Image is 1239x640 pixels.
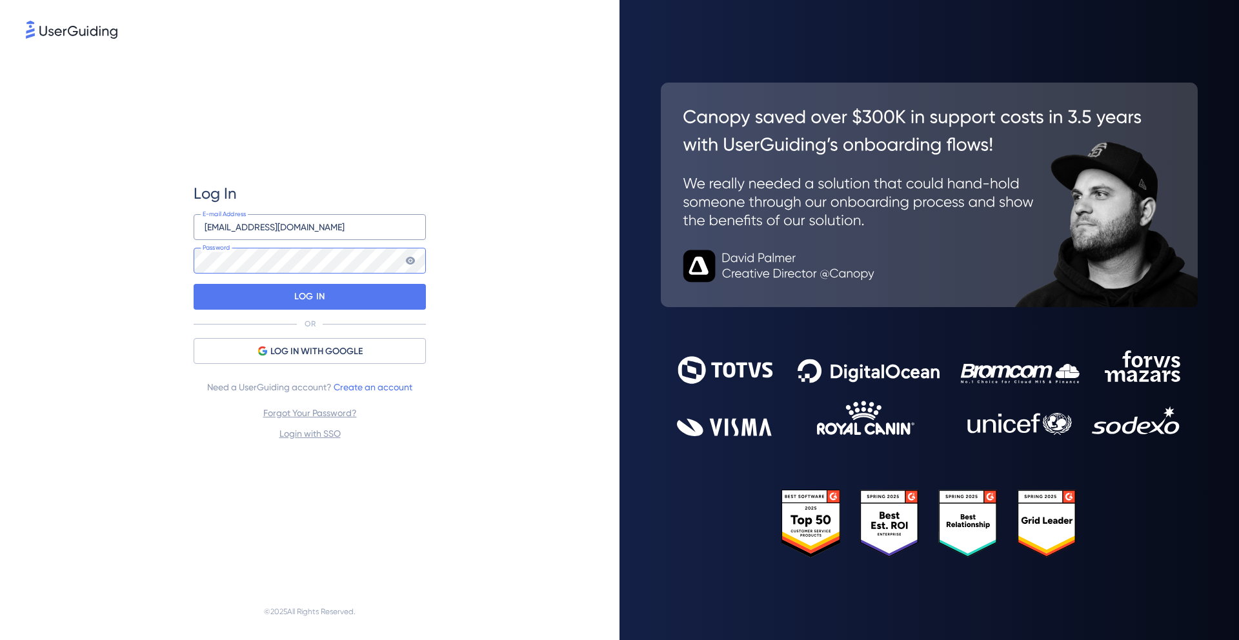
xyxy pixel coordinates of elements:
[207,379,412,395] span: Need a UserGuiding account?
[194,183,237,204] span: Log In
[294,286,325,307] p: LOG IN
[305,319,316,329] p: OR
[661,83,1198,307] img: 26c0aa7c25a843aed4baddd2b5e0fa68.svg
[270,344,363,359] span: LOG IN WITH GOOGLE
[26,21,117,39] img: 8faab4ba6bc7696a72372aa768b0286c.svg
[334,382,412,392] a: Create an account
[194,214,426,240] input: example@company.com
[263,408,357,418] a: Forgot Your Password?
[677,350,1182,436] img: 9302ce2ac39453076f5bc0f2f2ca889b.svg
[781,490,1077,557] img: 25303e33045975176eb484905ab012ff.svg
[264,604,356,619] span: © 2025 All Rights Reserved.
[279,428,341,439] a: Login with SSO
